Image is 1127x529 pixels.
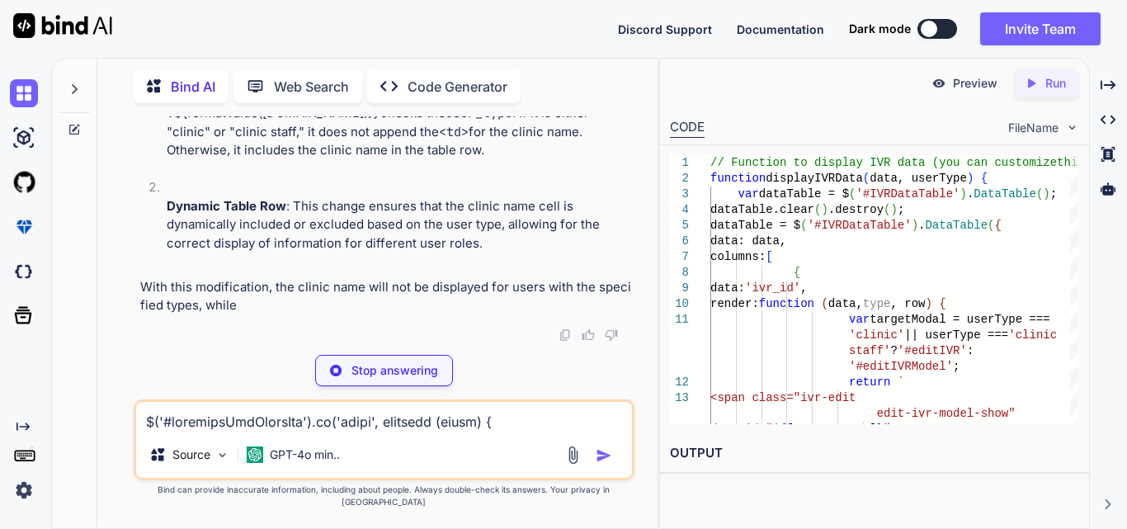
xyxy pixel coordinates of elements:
span: , [800,281,807,295]
span: Dark mode [849,21,911,37]
img: icon [596,447,612,464]
span: ) [926,297,932,310]
span: 'clinic' [849,328,904,342]
div: 9 [670,281,689,296]
span: ) [960,187,967,201]
div: 6 [670,234,689,249]
p: Web Search [274,77,349,97]
p: Bind AI [171,77,215,97]
span: ) [967,172,974,185]
span: ( [849,187,856,201]
span: , row [890,297,925,310]
span: .destroy [828,203,884,216]
img: Bind AI [13,13,112,38]
button: Discord Support [618,21,712,38]
span: render: [710,297,759,310]
span: '#IVRDataTable' [856,187,960,201]
img: githubLight [10,168,38,196]
span: { [995,219,1002,232]
span: // Function to display IVR data (you can customize [710,156,1057,169]
span: DataTable [925,219,988,232]
span: ) [890,203,897,216]
p: GPT-4o min.. [270,446,340,463]
p: Code Generator [408,77,507,97]
span: staff' [849,344,890,357]
span: ( [800,219,807,232]
img: Pick Models [215,448,229,462]
span: ( [863,172,870,185]
div: CODE [670,118,705,138]
div: 11 [670,312,689,328]
div: 5 [670,218,689,234]
code: <td> [439,124,469,140]
img: GPT-4o mini [247,446,263,463]
span: [ [766,250,772,263]
p: Bind can provide inaccurate information, including about people. Always double-check its answers.... [134,484,634,508]
img: like [582,328,595,342]
span: ) [1043,187,1049,201]
span: return [849,375,890,389]
span: } [877,423,884,436]
span: { [939,297,945,310]
span: ( [988,219,994,232]
h2: OUTPUT [660,434,1089,473]
p: Stop answering [351,362,438,379]
span: || userType === [904,328,1008,342]
div: 10 [670,296,689,312]
img: chevron down [1065,120,1079,135]
p: Preview [953,75,997,92]
span: data, userType [870,172,967,185]
span: dataTable = $ [759,187,849,201]
span: <span class="ivr-edit [710,391,856,404]
span: columns: [710,250,766,263]
img: preview [931,76,946,91]
div: 1 [670,155,689,171]
span: { [780,423,786,436]
span: type [863,297,891,310]
p: Run [1045,75,1066,92]
span: : [967,344,974,357]
span: function [759,297,814,310]
div: 2 [670,171,689,187]
img: copy [559,328,572,342]
span: '#IVRDataTable' [808,219,912,232]
button: Invite Team [980,12,1101,45]
span: ? [890,344,897,357]
div: 13 [670,390,689,406]
span: . [918,219,925,232]
img: premium [10,213,38,241]
button: Documentation [737,21,824,38]
div: 3 [670,187,689,202]
div: 14 [670,422,689,437]
span: ) [821,203,828,216]
span: ; [953,360,960,373]
span: data-id=" [710,423,773,436]
span: Discord Support [618,22,712,36]
img: dislike [605,328,618,342]
span: dataTable = $ [710,219,800,232]
img: chat [10,79,38,107]
span: . [967,187,974,201]
span: var [849,313,870,326]
span: displayIVRData [766,172,863,185]
span: DataTable [974,187,1036,201]
div: 8 [670,265,689,281]
span: { [794,266,800,279]
div: 12 [670,375,689,390]
span: ( [814,203,821,216]
span: dataTable.clear [710,203,814,216]
p: With this modification, the clinic name will not be displayed for users with the specified types,... [140,278,631,315]
span: ) [912,219,918,232]
span: FileName [1008,120,1059,136]
span: [DOMAIN_NAME] [786,423,876,436]
span: ` [898,375,904,389]
span: targetModal = userType === [870,313,1049,326]
span: ( [821,297,828,310]
div: 4 [670,202,689,218]
span: " [884,423,890,436]
span: edit-ivr-model-show" [877,407,1016,420]
span: $ [773,423,780,436]
span: Documentation [737,22,824,36]
span: 'ivr_id' [745,281,800,295]
p: Source [172,446,210,463]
